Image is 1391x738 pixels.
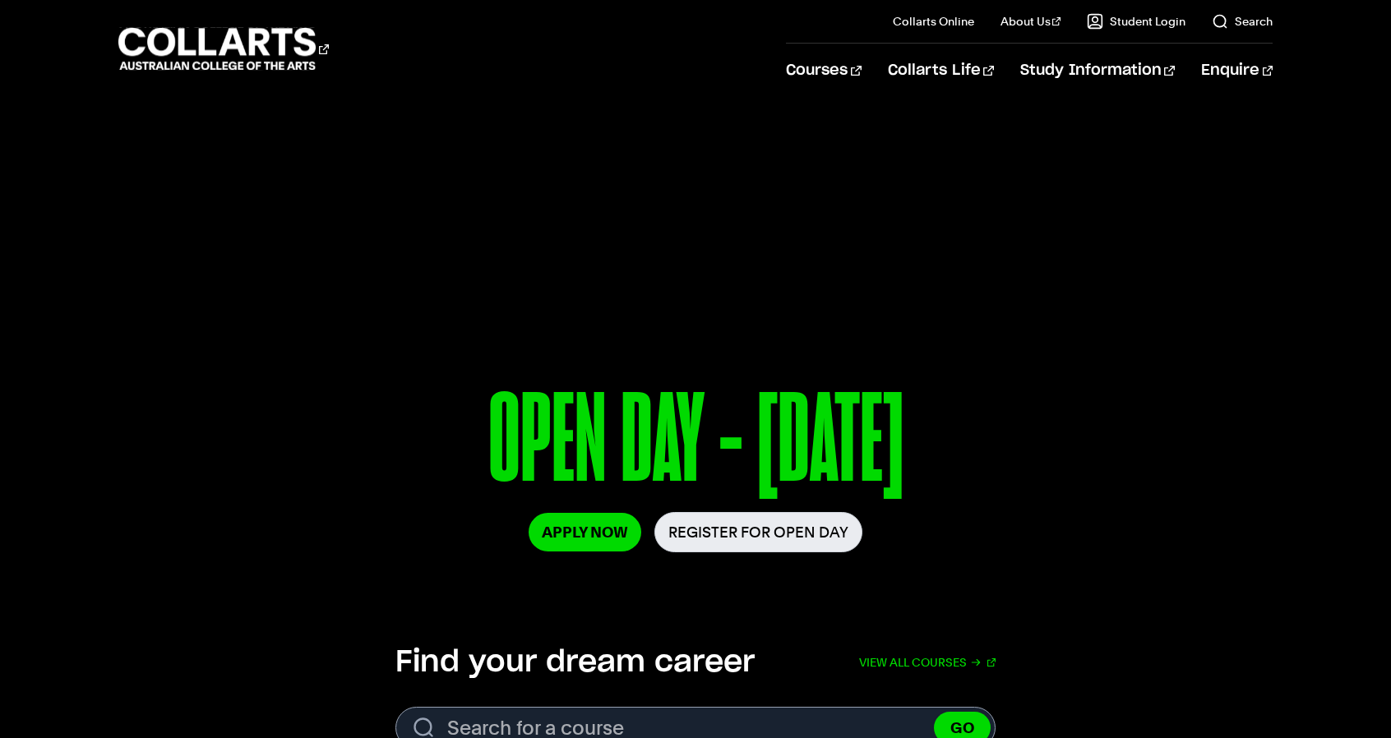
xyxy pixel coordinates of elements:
[1020,44,1175,98] a: Study Information
[1201,44,1273,98] a: Enquire
[888,44,994,98] a: Collarts Life
[1001,13,1061,30] a: About Us
[893,13,974,30] a: Collarts Online
[1087,13,1185,30] a: Student Login
[529,513,641,551] a: Apply Now
[222,376,1169,512] p: OPEN DAY - [DATE]
[654,512,862,552] a: Register for Open Day
[395,644,755,680] h2: Find your dream career
[1212,13,1273,30] a: Search
[118,25,329,72] div: Go to homepage
[786,44,861,98] a: Courses
[859,644,996,680] a: View all courses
